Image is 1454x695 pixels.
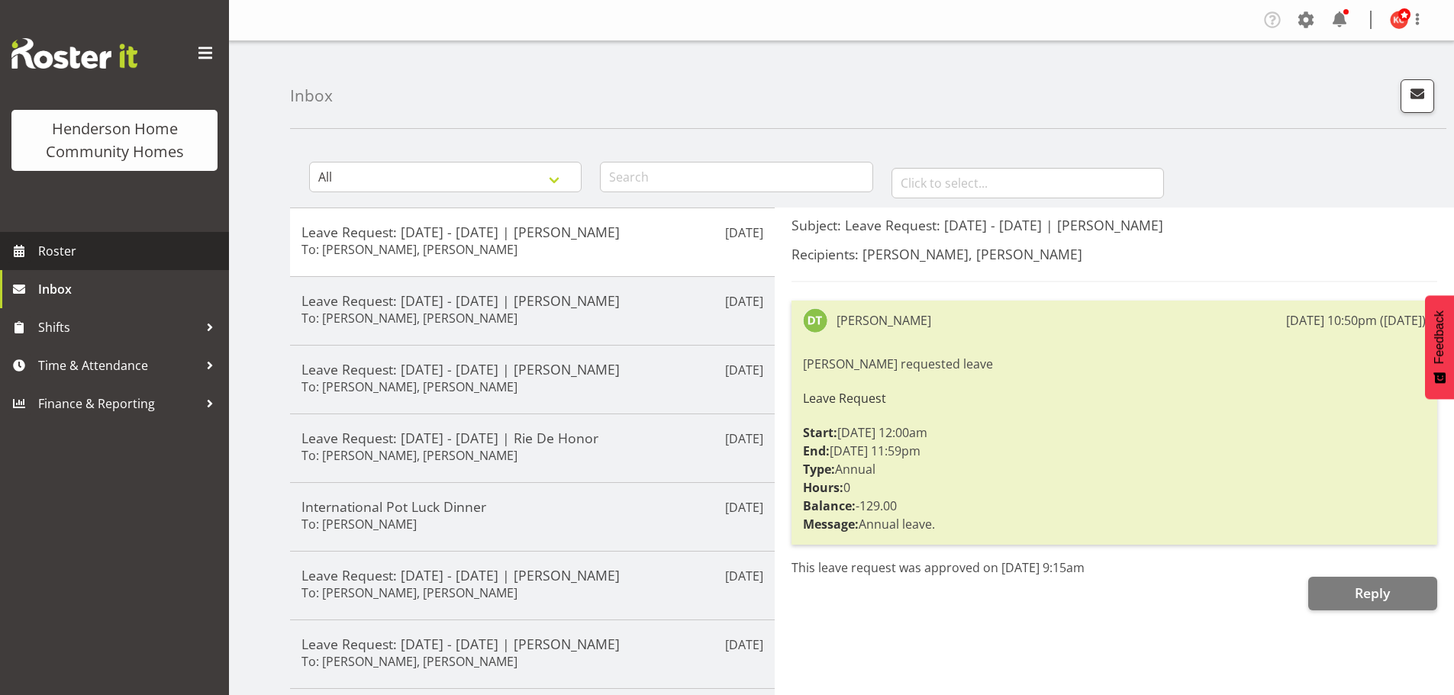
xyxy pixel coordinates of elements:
[803,461,835,478] strong: Type:
[1390,11,1408,29] img: kirsty-crossley8517.jpg
[725,361,763,379] p: [DATE]
[301,585,517,600] h6: To: [PERSON_NAME], [PERSON_NAME]
[1433,310,1446,364] span: Feedback
[803,516,859,533] strong: Message:
[301,448,517,463] h6: To: [PERSON_NAME], [PERSON_NAME]
[27,117,202,163] div: Henderson Home Community Homes
[600,162,872,192] input: Search
[803,308,827,333] img: dipika-thapa8541.jpg
[301,430,763,446] h5: Leave Request: [DATE] - [DATE] | Rie De Honor
[725,567,763,585] p: [DATE]
[301,292,763,309] h5: Leave Request: [DATE] - [DATE] | [PERSON_NAME]
[1355,584,1390,602] span: Reply
[803,391,1426,405] h6: Leave Request
[791,559,1085,576] span: This leave request was approved on [DATE] 9:15am
[301,516,417,532] h6: To: [PERSON_NAME]
[725,292,763,310] p: [DATE]
[11,38,137,69] img: Rosterit website logo
[301,654,517,669] h6: To: [PERSON_NAME], [PERSON_NAME]
[38,354,198,377] span: Time & Attendance
[803,424,837,441] strong: Start:
[1425,295,1454,399] button: Feedback - Show survey
[803,351,1426,537] div: [PERSON_NAME] requested leave [DATE] 12:00am [DATE] 11:59pm Annual 0 -129.00 Annual leave.
[290,87,333,105] h4: Inbox
[301,361,763,378] h5: Leave Request: [DATE] - [DATE] | [PERSON_NAME]
[301,224,763,240] h5: Leave Request: [DATE] - [DATE] | [PERSON_NAME]
[1286,311,1426,330] div: [DATE] 10:50pm ([DATE])
[725,635,763,654] p: [DATE]
[725,224,763,242] p: [DATE]
[38,278,221,301] span: Inbox
[891,168,1164,198] input: Click to select...
[1308,577,1437,610] button: Reply
[38,392,198,415] span: Finance & Reporting
[301,635,763,652] h5: Leave Request: [DATE] - [DATE] | [PERSON_NAME]
[38,240,221,262] span: Roster
[38,316,198,339] span: Shifts
[803,497,856,514] strong: Balance:
[301,379,517,394] h6: To: [PERSON_NAME], [PERSON_NAME]
[725,430,763,448] p: [DATE]
[803,442,830,459] strong: End:
[837,311,931,330] div: [PERSON_NAME]
[791,246,1437,262] h5: Recipients: [PERSON_NAME], [PERSON_NAME]
[301,242,517,257] h6: To: [PERSON_NAME], [PERSON_NAME]
[301,498,763,515] h5: International Pot Luck Dinner
[725,498,763,516] p: [DATE]
[791,217,1437,233] h5: Subject: Leave Request: [DATE] - [DATE] | [PERSON_NAME]
[803,479,843,496] strong: Hours:
[301,310,517,326] h6: To: [PERSON_NAME], [PERSON_NAME]
[301,567,763,584] h5: Leave Request: [DATE] - [DATE] | [PERSON_NAME]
